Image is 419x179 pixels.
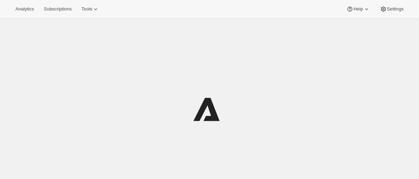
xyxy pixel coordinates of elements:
button: Subscriptions [39,4,76,14]
span: Tools [81,6,92,12]
span: Subscriptions [44,6,72,12]
button: Help [342,4,374,14]
span: Settings [387,6,404,12]
span: Help [353,6,363,12]
button: Tools [77,4,103,14]
button: Settings [376,4,408,14]
span: Analytics [15,6,34,12]
button: Analytics [11,4,38,14]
